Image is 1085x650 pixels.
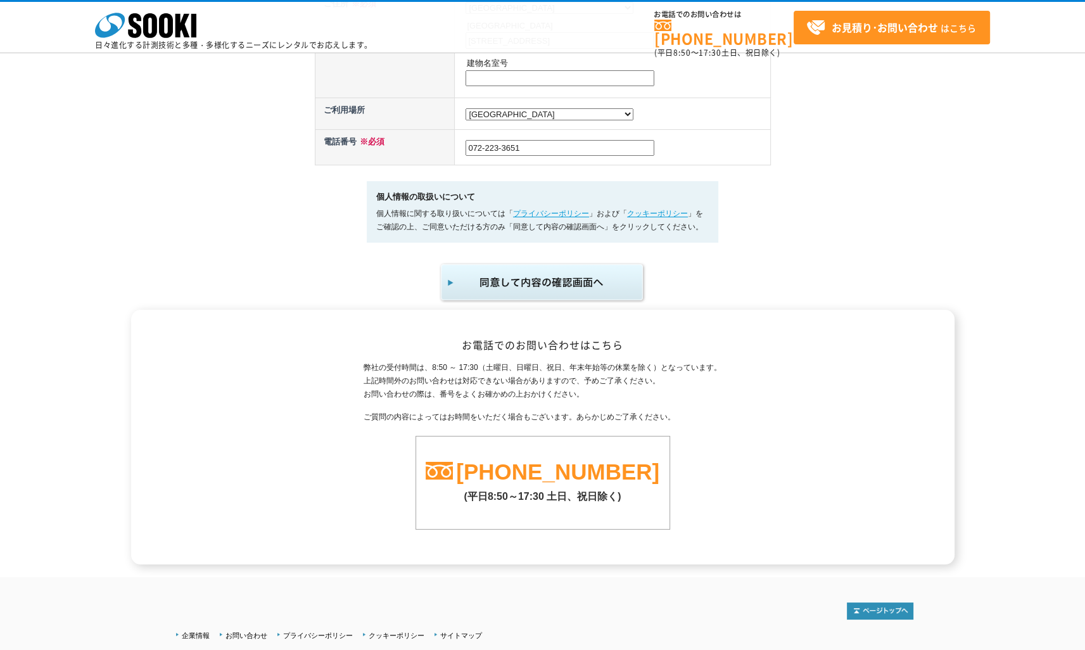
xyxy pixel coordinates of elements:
p: 弊社の受付時間は、8:50 ～ 17:30（土曜日、日曜日、祝日、年末年始等の休業を除く）となっています。 上記時間外のお問い合わせは対応できない場合がありますので、予めご了承ください。 お問い... [364,361,721,400]
strong: お見積り･お問い合わせ [832,20,938,35]
a: サイトマップ [440,632,482,639]
a: クッキーポリシー [369,632,424,639]
a: クッキーポリシー [627,209,688,218]
a: [PHONE_NUMBER] [654,20,794,46]
span: 8:50 [673,47,691,58]
h2: お電話でのお問い合わせはこちら [172,338,913,352]
p: (平日8:50～17:30 土日、祝日除く) [416,484,669,504]
span: 17:30 [699,47,721,58]
span: お電話でのお問い合わせは [654,11,794,18]
p: 個人情報に関する取り扱いについては「 」および「 」をご確認の上、ご同意いただける方のみ「同意して内容の確認画面へ」をクリックしてください。 [376,207,709,234]
p: ご質問の内容によってはお時間をいただく場合もございます。あらかじめご了承ください。 [364,411,721,424]
a: [PHONE_NUMBER] [456,459,659,484]
th: 電話番号 [315,129,455,165]
p: 建物名室号 [467,57,767,70]
img: 同意して内容の確認画面へ [439,262,647,303]
a: お見積り･お問い合わせはこちら [794,11,990,44]
span: はこちら [806,18,976,37]
p: 日々進化する計測技術と多種・多様化するニーズにレンタルでお応えします。 [95,41,372,49]
a: 企業情報 [182,632,210,639]
a: プライバシーポリシー [283,632,353,639]
h5: 個人情報の取扱いについて [376,191,709,204]
select: /* 20250204 MOD ↑ */ /* 20241122 MOD ↑ */ [466,108,633,120]
a: お問い合わせ [225,632,267,639]
span: (平日 ～ 土日、祝日除く) [654,47,780,58]
th: ご利用場所 [315,98,455,130]
span: ※必須 [357,137,384,146]
img: トップページへ [847,602,913,620]
a: プライバシーポリシー [513,209,589,218]
input: 例）0120-856-990 [466,140,654,156]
